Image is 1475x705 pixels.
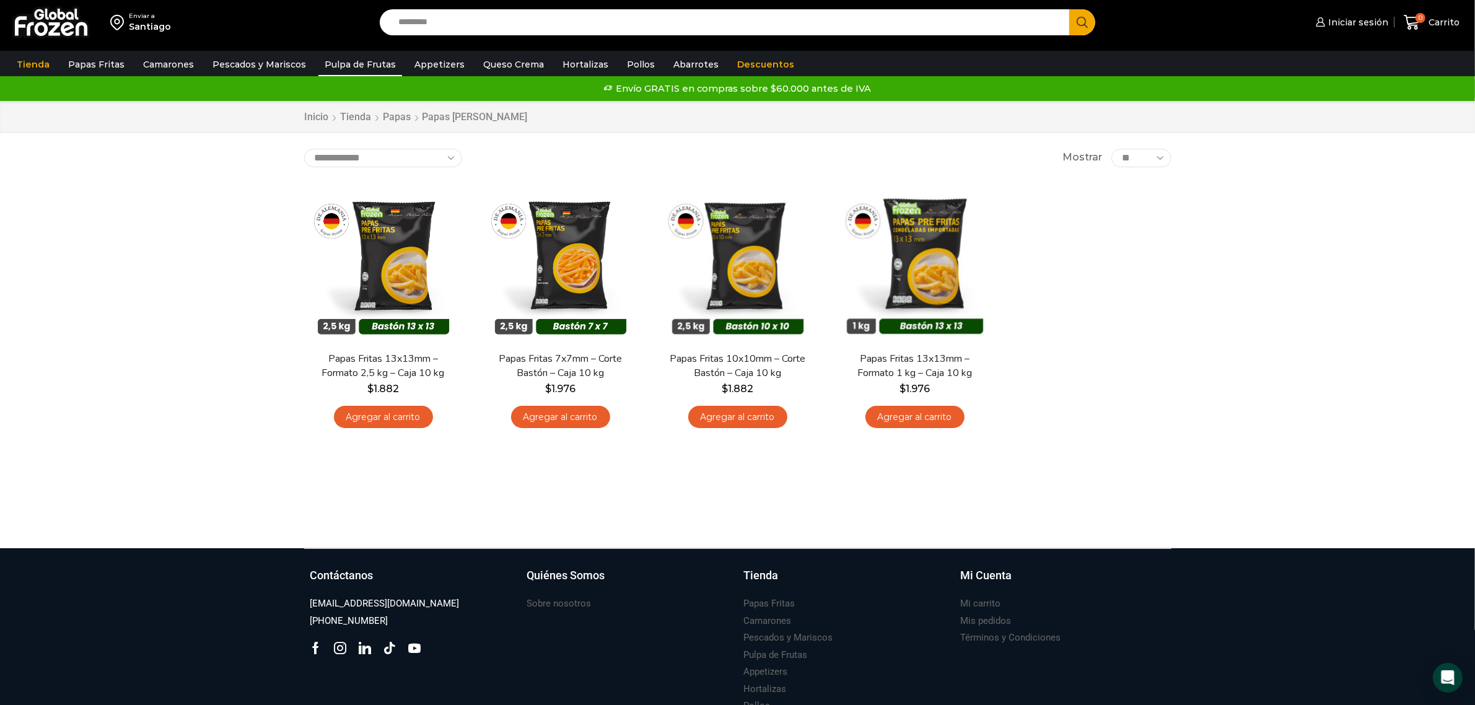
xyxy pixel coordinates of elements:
[744,683,787,696] h3: Hortalizas
[129,12,171,20] div: Enviar a
[744,613,792,629] a: Camarones
[744,663,788,680] a: Appetizers
[744,615,792,628] h3: Camarones
[722,383,753,395] bdi: 1.882
[383,110,412,125] a: Papas
[334,406,433,429] a: Agregar al carrito: “Papas Fritas 13x13mm - Formato 2,5 kg - Caja 10 kg”
[310,595,460,612] a: [EMAIL_ADDRESS][DOMAIN_NAME]
[206,53,312,76] a: Pescados y Mariscos
[722,383,728,395] span: $
[744,597,795,610] h3: Papas Fritas
[666,352,808,380] a: Papas Fritas 10x10mm – Corte Bastón – Caja 10 kg
[367,383,374,395] span: $
[1313,10,1388,35] a: Iniciar sesión
[961,613,1012,629] a: Mis pedidos
[310,615,388,628] h3: [PHONE_NUMBER]
[129,20,171,33] div: Santiago
[744,567,779,584] h3: Tienda
[744,649,808,662] h3: Pulpa de Frutas
[1325,16,1388,28] span: Iniciar sesión
[137,53,200,76] a: Camarones
[961,567,1012,584] h3: Mi Cuenta
[621,53,661,76] a: Pollos
[304,149,462,167] select: Pedido de la tienda
[744,665,788,678] h3: Appetizers
[11,53,56,76] a: Tienda
[744,629,833,646] a: Pescados y Mariscos
[865,406,965,429] a: Agregar al carrito: “Papas Fritas 13x13mm - Formato 1 kg - Caja 10 kg”
[688,406,787,429] a: Agregar al carrito: “Papas Fritas 10x10mm - Corte Bastón - Caja 10 kg”
[310,567,374,584] h3: Contáctanos
[843,352,986,380] a: Papas Fritas 13x13mm – Formato 1 kg – Caja 10 kg
[961,567,1165,596] a: Mi Cuenta
[961,629,1061,646] a: Términos y Condiciones
[422,111,528,123] h1: Papas [PERSON_NAME]
[899,383,906,395] span: $
[556,53,615,76] a: Hortalizas
[310,567,515,596] a: Contáctanos
[744,647,808,663] a: Pulpa de Frutas
[744,595,795,612] a: Papas Fritas
[1433,663,1463,693] div: Open Intercom Messenger
[489,352,631,380] a: Papas Fritas 7x7mm – Corte Bastón – Caja 10 kg
[545,383,551,395] span: $
[1062,151,1102,165] span: Mostrar
[1069,9,1095,35] button: Search button
[744,681,787,698] a: Hortalizas
[304,110,330,125] a: Inicio
[744,631,833,644] h3: Pescados y Mariscos
[408,53,471,76] a: Appetizers
[527,597,592,610] h3: Sobre nosotros
[62,53,131,76] a: Papas Fritas
[318,53,402,76] a: Pulpa de Frutas
[961,597,1001,610] h3: Mi carrito
[961,631,1061,644] h3: Términos y Condiciones
[1416,13,1425,23] span: 0
[312,352,454,380] a: Papas Fritas 13x13mm – Formato 2,5 kg – Caja 10 kg
[527,567,605,584] h3: Quiénes Somos
[1425,16,1460,28] span: Carrito
[304,110,528,125] nav: Breadcrumb
[310,613,388,629] a: [PHONE_NUMBER]
[527,567,732,596] a: Quiénes Somos
[477,53,550,76] a: Queso Crema
[961,595,1001,612] a: Mi carrito
[1401,8,1463,37] a: 0 Carrito
[340,110,372,125] a: Tienda
[731,53,800,76] a: Descuentos
[367,383,399,395] bdi: 1.882
[961,615,1012,628] h3: Mis pedidos
[527,595,592,612] a: Sobre nosotros
[511,406,610,429] a: Agregar al carrito: “Papas Fritas 7x7mm - Corte Bastón - Caja 10 kg”
[899,383,930,395] bdi: 1.976
[744,567,948,596] a: Tienda
[667,53,725,76] a: Abarrotes
[310,597,460,610] h3: [EMAIL_ADDRESS][DOMAIN_NAME]
[110,12,129,33] img: address-field-icon.svg
[545,383,576,395] bdi: 1.976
